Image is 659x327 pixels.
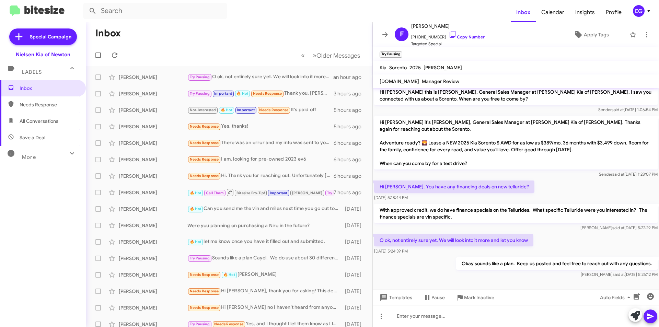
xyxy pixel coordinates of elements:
[342,271,367,278] div: [DATE]
[327,191,347,195] span: Try Pausing
[190,124,219,129] span: Needs Response
[190,157,219,162] span: Needs Response
[334,140,367,147] div: 6 hours ago
[536,2,570,22] a: Calendar
[380,78,419,84] span: [DOMAIN_NAME]
[190,289,219,293] span: Needs Response
[594,291,638,304] button: Auto Fields
[342,288,367,295] div: [DATE]
[119,222,187,229] div: [PERSON_NAME]
[119,107,187,114] div: [PERSON_NAME]
[612,107,624,112] span: said at
[334,107,367,114] div: 5 hours ago
[119,189,187,196] div: [PERSON_NAME]
[119,304,187,311] div: [PERSON_NAME]
[206,191,224,195] span: Call Them
[20,101,78,108] span: Needs Response
[309,48,364,62] button: Next
[570,2,600,22] span: Insights
[511,2,536,22] a: Inbox
[422,78,459,84] span: Manager Review
[411,22,485,30] span: [PERSON_NAME]
[119,238,187,245] div: [PERSON_NAME]
[190,256,210,260] span: Try Pausing
[119,271,187,278] div: [PERSON_NAME]
[380,51,402,58] small: Try Pausing
[374,195,408,200] span: [DATE] 5:18:44 PM
[342,255,367,262] div: [DATE]
[449,34,485,39] a: Copy Number
[20,134,45,141] span: Save a Deal
[119,90,187,97] div: [PERSON_NAME]
[334,173,367,179] div: 6 hours ago
[190,75,210,79] span: Try Pausing
[584,28,609,41] span: Apply Tags
[253,91,282,96] span: Needs Response
[187,139,334,147] div: There was an error and my info was sent to you by mistake I'm over two hours away
[187,155,334,163] div: I am, looking for pre-owned 2023 ev6
[600,2,627,22] a: Profile
[30,33,71,40] span: Special Campaign
[237,108,255,112] span: Important
[187,188,334,197] div: If you come into the dealership and leave a deposit, I can get you whatever car you want within 4...
[456,257,658,270] p: Okay sounds like a plan. Keep us posted and feel free to reach out with any questions.
[450,291,500,304] button: Mark Inactive
[221,108,232,112] span: 🔥 Hot
[333,74,367,81] div: an hour ago
[374,248,408,254] span: [DATE] 5:24:39 PM
[187,205,342,213] div: Can you send me the vin and miles next time you go out to the vehicle?
[119,255,187,262] div: [PERSON_NAME]
[297,48,364,62] nav: Page navigation example
[20,118,58,125] span: All Conversations
[95,28,121,39] h1: Inbox
[214,322,243,326] span: Needs Response
[334,156,367,163] div: 6 hours ago
[334,90,367,97] div: 3 hours ago
[313,51,316,60] span: »
[190,322,210,326] span: Try Pausing
[190,191,201,195] span: 🔥 Hot
[190,174,219,178] span: Needs Response
[374,86,658,105] p: Hi [PERSON_NAME] this is [PERSON_NAME], General Sales Manager at [PERSON_NAME] Kia of [PERSON_NAM...
[297,48,309,62] button: Previous
[334,189,367,196] div: 7 hours ago
[342,304,367,311] div: [DATE]
[581,272,658,277] span: [PERSON_NAME] [DATE] 5:26:12 PM
[600,291,633,304] span: Auto Fields
[16,51,70,58] div: Nielsen Kia of Newton
[374,234,533,246] p: O ok, not entirely sure yet. We will look into it more and let you know
[270,191,288,195] span: Important
[190,108,216,112] span: Not-Interested
[187,271,342,279] div: [PERSON_NAME]
[20,85,78,92] span: Inbox
[187,222,342,229] div: Were you planning on purchasing a Niro in the future?
[380,65,386,71] span: Kia
[190,207,201,211] span: 🔥 Hot
[187,254,342,262] div: Sounds like a plan Cayel. We do use about 30 different banks so we can also shop rates for you.
[119,140,187,147] div: [PERSON_NAME]
[190,141,219,145] span: Needs Response
[373,291,418,304] button: Templates
[119,156,187,163] div: [PERSON_NAME]
[301,51,305,60] span: «
[400,29,404,40] span: F
[424,65,462,71] span: [PERSON_NAME]
[411,40,485,47] span: Targeted Special
[259,108,288,112] span: Needs Response
[187,122,334,130] div: Yes, thanks!
[22,69,42,75] span: Labels
[580,225,658,230] span: [PERSON_NAME] [DATE] 5:22:29 PM
[598,107,658,112] span: Sender [DATE] 1:06:54 PM
[190,272,219,277] span: Needs Response
[378,291,412,304] span: Templates
[119,173,187,179] div: [PERSON_NAME]
[612,225,624,230] span: said at
[374,116,658,170] p: Hi [PERSON_NAME] it's [PERSON_NAME], General Sales Manager at [PERSON_NAME] Kia of [PERSON_NAME]....
[9,28,77,45] a: Special Campaign
[190,91,210,96] span: Try Pausing
[119,123,187,130] div: [PERSON_NAME]
[187,106,334,114] div: It's paid off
